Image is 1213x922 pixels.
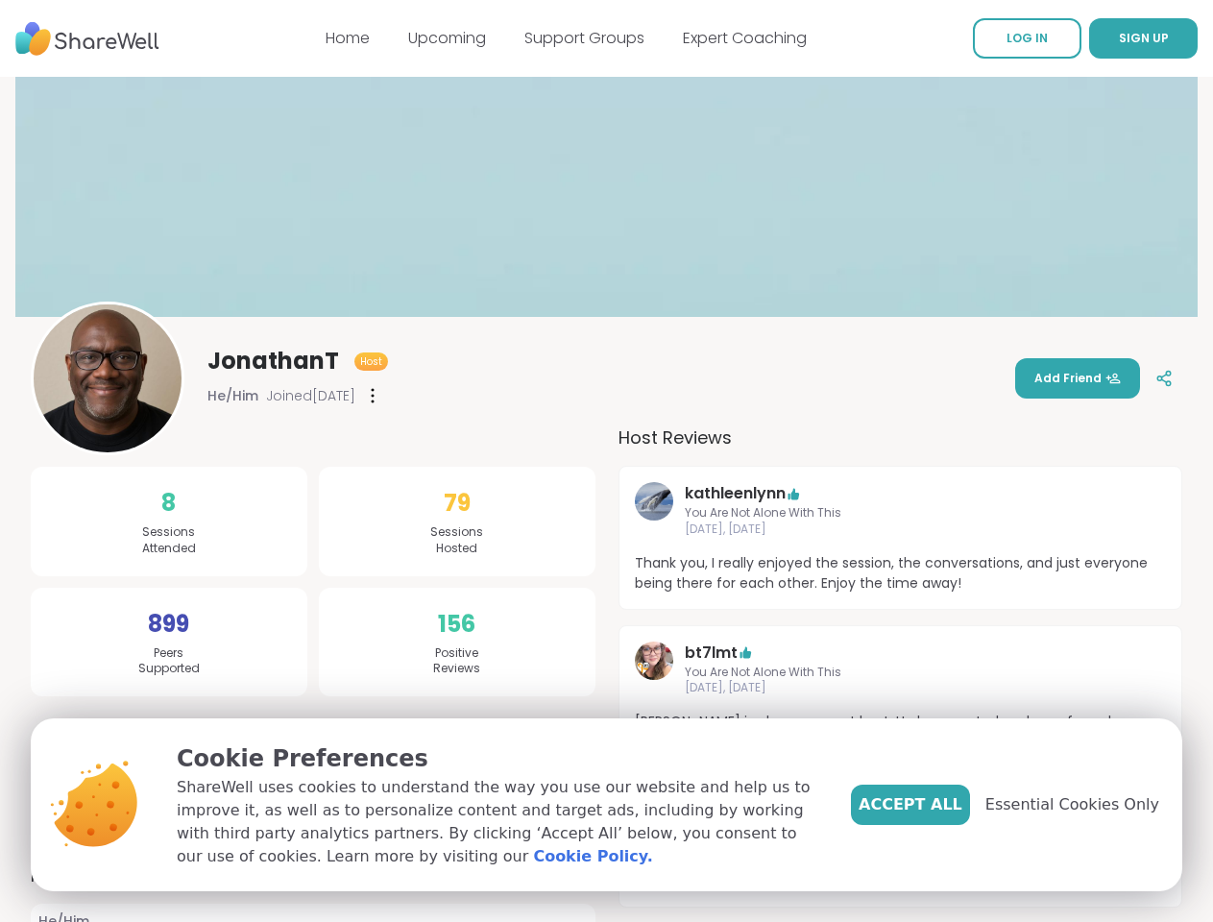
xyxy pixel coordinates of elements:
[635,482,673,521] img: kathleenlynn
[15,77,1198,317] img: banner
[685,482,786,505] a: kathleenlynn
[207,386,258,405] span: He/Him
[177,741,820,776] p: Cookie Preferences
[685,642,738,665] a: bt7lmt
[161,486,176,521] span: 8
[430,524,483,557] span: Sessions Hosted
[177,776,820,868] p: ShareWell uses cookies to understand the way you use our website and help us to improve it, as we...
[533,845,652,868] a: Cookie Policy.
[685,665,1117,681] span: You Are Not Alone With This
[685,522,1117,538] span: [DATE], [DATE]
[433,645,480,678] span: Positive Reviews
[266,386,355,405] span: Joined [DATE]
[1007,30,1048,46] span: LOG IN
[635,553,1167,594] span: Thank you, I really enjoyed the session, the conversations, and just everyone being there for eac...
[360,354,382,369] span: Host
[859,793,962,816] span: Accept All
[438,607,475,642] span: 156
[635,712,1167,752] span: [PERSON_NAME] is always a great host. He has curated such a safe and supportive space for everyon...
[685,680,1117,696] span: [DATE], [DATE]
[635,642,673,697] a: bt7lmt
[207,346,339,376] span: JonathanT
[444,486,471,521] span: 79
[148,607,189,642] span: 899
[15,12,159,65] img: ShareWell Nav Logo
[138,645,200,678] span: Peers Supported
[683,27,807,49] a: Expert Coaching
[985,793,1159,816] span: Essential Cookies Only
[326,27,370,49] a: Home
[851,785,970,825] button: Accept All
[1089,18,1198,59] button: SIGN UP
[635,482,673,538] a: kathleenlynn
[1015,358,1140,399] button: Add Friend
[142,524,196,557] span: Sessions Attended
[973,18,1081,59] a: LOG IN
[408,27,486,49] a: Upcoming
[1119,30,1169,46] span: SIGN UP
[524,27,644,49] a: Support Groups
[34,304,182,452] img: JonathanT
[635,642,673,680] img: bt7lmt
[685,505,1117,522] span: You Are Not Alone With This
[1034,370,1121,387] span: Add Friend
